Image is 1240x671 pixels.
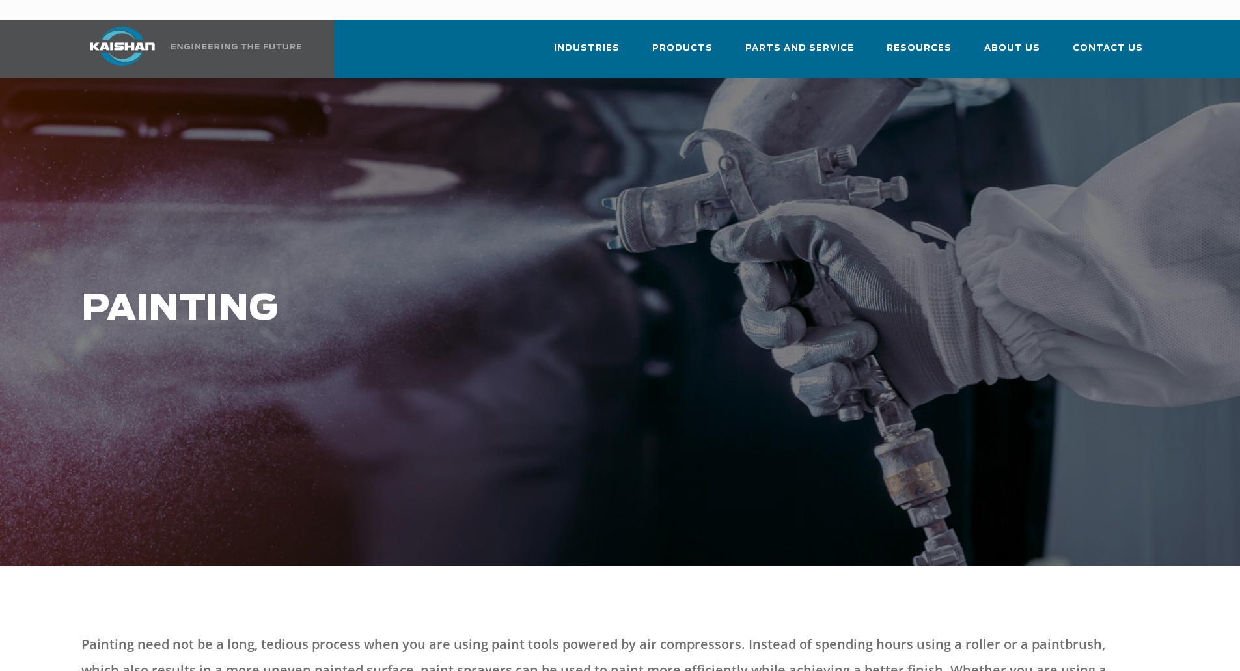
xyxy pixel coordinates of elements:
span: About Us [984,41,1040,56]
span: Contact Us [1073,41,1143,56]
img: kaishan logo [74,27,171,66]
img: Engineering the future [171,44,301,49]
span: Products [652,41,713,56]
span: Resources [887,41,952,56]
a: Kaishan USA [74,20,304,78]
a: Parts and Service [745,31,854,75]
a: Contact Us [1073,31,1143,75]
span: Parts and Service [745,41,854,56]
a: Resources [887,31,952,75]
span: Industries [554,41,620,56]
a: About Us [984,31,1040,75]
a: Industries [554,31,620,75]
h1: Painting [81,289,977,329]
a: Products [652,31,713,75]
